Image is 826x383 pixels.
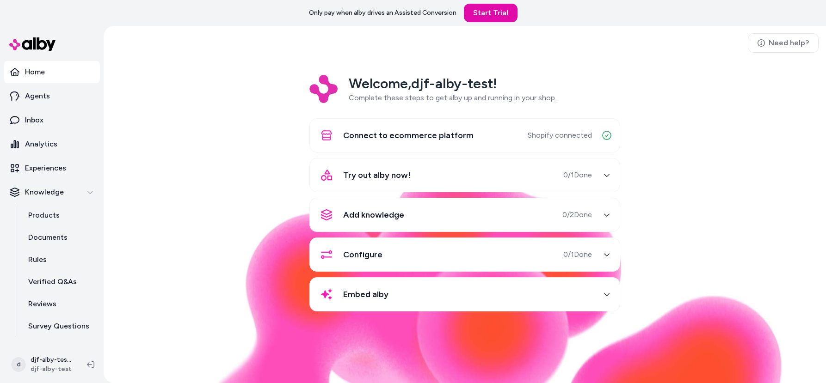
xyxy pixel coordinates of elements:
img: alby Logo [9,37,55,51]
span: 0 / 1 Done [563,170,592,181]
span: Try out alby now! [343,169,411,182]
a: Rules [19,249,100,271]
a: Start Trial [464,4,518,22]
a: Agents [4,85,100,107]
span: Configure [343,248,382,261]
button: Configure0/1Done [315,243,614,266]
span: Embed alby [343,288,388,301]
p: Products [28,210,60,221]
a: Verified Q&As [19,271,100,293]
p: djf-alby-test Shopify [31,355,72,365]
p: Documents [28,232,68,243]
a: Need help? [748,33,819,53]
p: Rules [28,254,47,265]
span: 0 / 2 Done [562,209,592,220]
p: Only pay when alby drives an Assisted Conversion [309,8,456,18]
p: Verified Q&As [28,276,77,287]
p: Agents [25,91,50,102]
p: Home [25,67,45,78]
a: Home [4,61,100,83]
p: Survey Questions [28,321,89,332]
button: Connect to ecommerce platformShopify connected [315,124,614,146]
span: Add knowledge [343,208,404,221]
p: Experiences [25,163,66,174]
button: Embed alby [315,283,614,305]
a: Experiences [4,157,100,179]
a: Reviews [19,293,100,315]
button: Try out alby now!0/1Done [315,164,614,186]
p: Analytics [25,139,57,150]
h2: Welcome, djf-alby-test ! [349,75,556,92]
img: Logo [309,75,338,103]
span: djf-alby-test [31,365,72,374]
a: Documents [19,226,100,249]
span: Connect to ecommerce platform [343,129,474,142]
a: Integrations [4,339,100,361]
p: Inbox [25,115,43,126]
p: Reviews [28,298,56,310]
button: Add knowledge0/2Done [315,204,614,226]
span: d [11,357,26,372]
a: Survey Questions [19,315,100,337]
button: ddjf-alby-test Shopifydjf-alby-test [6,350,80,379]
a: Products [19,204,100,226]
span: 0 / 1 Done [563,249,592,260]
a: Inbox [4,109,100,131]
p: Knowledge [25,187,64,198]
span: Complete these steps to get alby up and running in your shop. [349,93,556,102]
button: Knowledge [4,181,100,203]
span: Shopify connected [528,130,592,141]
a: Analytics [4,133,100,155]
